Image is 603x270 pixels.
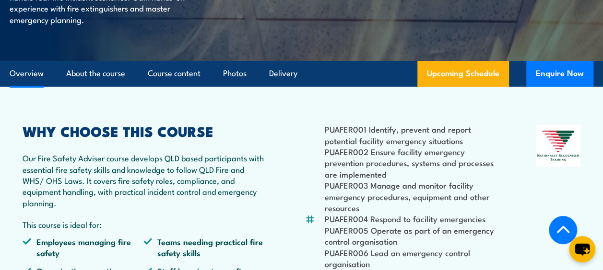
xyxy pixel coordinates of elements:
li: PUAFER003 Manage and monitor facility emergency procedures, equipment and other resources [324,180,495,213]
a: Course content [148,61,201,86]
a: Delivery [269,61,297,86]
a: Upcoming Schedule [417,61,509,87]
li: PUAFER004 Respond to facility emergencies [324,213,495,224]
h2: WHY CHOOSE THIS COURSE [23,124,264,137]
li: PUAFER006 Lead an emergency control organisation [324,247,495,270]
li: PUAFER002 Ensure facility emergency prevention procedures, systems and processes are implemented [324,146,495,180]
button: chat-button [569,236,595,262]
li: PUAFER001 Identify, prevent and report potential facility emergency situations [324,124,495,146]
li: Employees managing fire safety [23,236,143,259]
li: PUAFER005 Operate as part of an emergency control organisation [324,225,495,247]
li: Teams needing practical fire safety skills [143,236,264,259]
img: Nationally Recognised Training logo. [536,124,580,167]
a: Overview [10,61,44,86]
button: Enquire Now [526,61,593,87]
p: This course is ideal for: [23,219,264,230]
p: Our Fire Safety Adviser course develops QLD based participants with essential fire safety skills ... [23,152,264,208]
a: About the course [66,61,125,86]
a: Photos [223,61,247,86]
